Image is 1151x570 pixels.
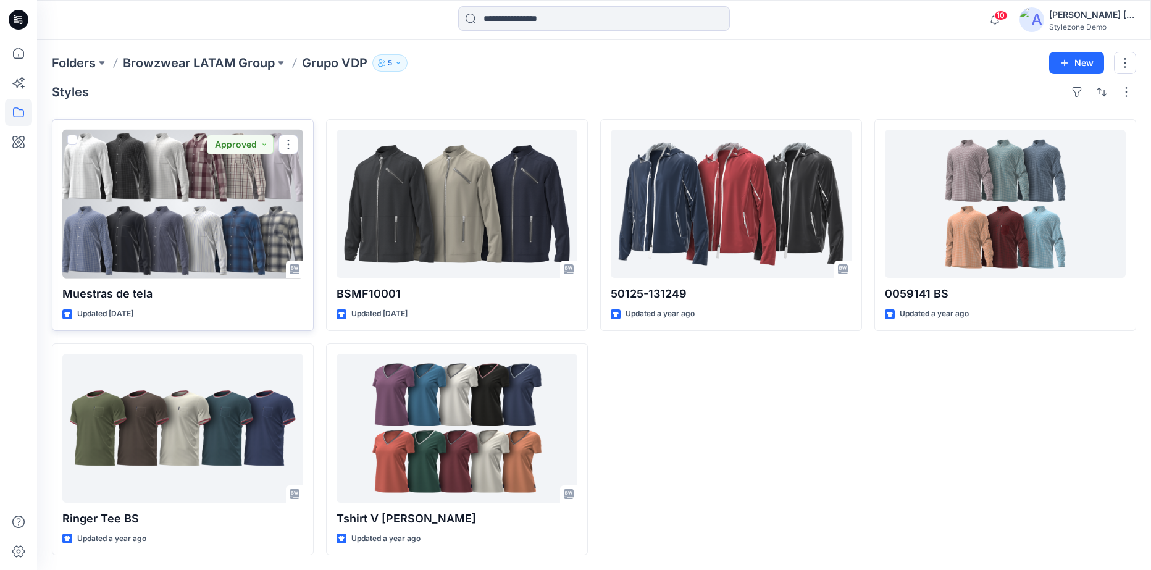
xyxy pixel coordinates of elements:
p: Updated [DATE] [351,308,408,321]
p: Updated a year ago [77,532,146,545]
p: Muestras de tela [62,285,303,303]
a: Muestras de tela [62,130,303,278]
p: Grupo VDP [302,54,367,72]
p: 5 [388,56,392,70]
a: 50125-131249 [611,130,852,278]
div: [PERSON_NAME] [PERSON_NAME] [1049,7,1136,22]
h4: Styles [52,85,89,99]
img: avatar [1019,7,1044,32]
p: Updated a year ago [351,532,421,545]
p: Tshirt V [PERSON_NAME] [337,510,577,527]
a: Tshirt V rayas BS [337,354,577,502]
span: 10 [994,10,1008,20]
p: 0059141 BS [885,285,1126,303]
button: 5 [372,54,408,72]
a: Folders [52,54,96,72]
div: Stylezone Demo [1049,22,1136,31]
p: Updated a year ago [626,308,695,321]
p: 50125-131249 [611,285,852,303]
a: 0059141 BS [885,130,1126,278]
a: Browzwear LATAM Group [123,54,275,72]
button: New [1049,52,1104,74]
p: Updated [DATE] [77,308,133,321]
a: Ringer Tee BS [62,354,303,502]
p: Ringer Tee BS [62,510,303,527]
p: Updated a year ago [900,308,969,321]
p: BSMF10001 [337,285,577,303]
a: BSMF10001 [337,130,577,278]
